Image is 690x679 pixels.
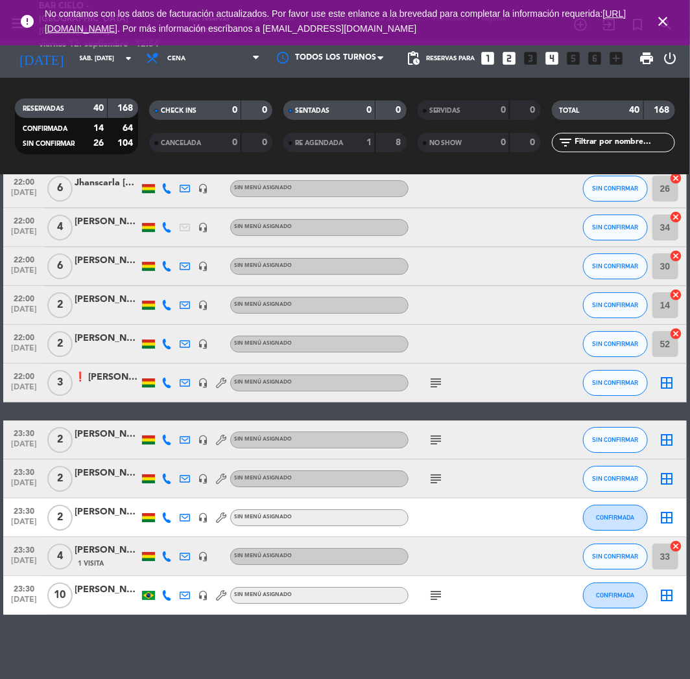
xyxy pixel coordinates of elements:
span: [DATE] [8,479,40,494]
span: [DATE] [8,595,40,610]
i: headset_mic [198,183,208,194]
span: [DATE] [8,557,40,571]
i: headset_mic [198,590,208,601]
span: pending_actions [406,51,422,66]
span: 23:30 [8,425,40,440]
i: headset_mic [198,222,208,233]
span: [DATE] [8,344,40,359]
span: CANCELADA [161,140,201,146]
span: [DATE] [8,227,40,242]
span: 4 [47,544,73,570]
button: SIN CONFIRMAR [583,427,648,453]
div: [PERSON_NAME] [75,253,139,268]
strong: 0 [530,138,538,147]
div: [PERSON_NAME] [75,214,139,229]
span: 1 Visita [78,558,104,569]
span: 22:00 [8,368,40,383]
span: Sin menú asignado [234,476,292,481]
span: CONFIRMADA [596,514,634,521]
span: 23:30 [8,542,40,557]
button: CONFIRMADA [583,582,648,608]
span: SIN CONFIRMAR [592,224,638,231]
input: Filtrar por nombre... [574,135,674,150]
i: looks_two [501,50,518,67]
span: RE AGENDADA [295,140,343,146]
span: [DATE] [8,266,40,281]
i: close [655,14,671,29]
div: [PERSON_NAME] [PERSON_NAME] [75,582,139,597]
span: TOTAL [560,108,580,114]
span: Sin menú asignado [234,380,292,385]
span: 3 [47,370,73,396]
button: SIN CONFIRMAR [583,331,648,357]
strong: 64 [123,124,136,133]
span: Sin menú asignado [234,514,292,520]
span: CHECK INS [161,108,196,114]
span: CONFIRMADA [596,592,634,599]
span: 23:30 [8,581,40,595]
button: SIN CONFIRMAR [583,466,648,492]
span: 6 [47,176,73,201]
span: 22:00 [8,174,40,189]
span: Sin menú asignado [234,302,292,307]
i: looks_3 [523,50,540,67]
span: 22:00 [8,329,40,344]
i: border_all [660,375,675,391]
span: RESERVADAS [23,106,64,112]
i: looks_5 [565,50,582,67]
span: 23:30 [8,503,40,518]
button: SIN CONFIRMAR [583,370,648,396]
span: [DATE] [8,518,40,533]
span: 10 [47,582,73,608]
strong: 0 [501,106,506,115]
strong: 0 [501,138,506,147]
i: cancel [670,211,683,224]
span: SIN CONFIRMAR [592,301,638,308]
span: SIN CONFIRMAR [592,379,638,386]
span: 22:00 [8,251,40,266]
strong: 1 [366,138,372,147]
i: cancel [670,288,683,301]
span: Sin menú asignado [234,553,292,558]
span: No contamos con los datos de facturación actualizados. Por favor use este enlance a la brevedad p... [45,8,626,34]
i: subject [428,432,444,448]
strong: 0 [262,138,270,147]
i: headset_mic [198,474,208,484]
button: SIN CONFIRMAR [583,253,648,279]
span: Sin menú asignado [234,437,292,442]
i: headset_mic [198,435,208,445]
a: . Por más información escríbanos a [EMAIL_ADDRESS][DOMAIN_NAME] [117,23,416,34]
span: [DATE] [8,440,40,455]
div: [PERSON_NAME] [75,331,139,346]
i: cancel [670,540,683,553]
i: headset_mic [198,551,208,562]
i: headset_mic [198,300,208,310]
span: SIN CONFIRMAR [592,475,638,482]
a: [URL][DOMAIN_NAME] [45,8,626,34]
strong: 14 [93,124,104,133]
span: 6 [47,253,73,279]
span: [DATE] [8,383,40,398]
span: 23:30 [8,464,40,479]
i: subject [428,375,444,391]
strong: 104 [117,139,136,148]
i: headset_mic [198,378,208,388]
strong: 168 [654,106,672,115]
div: [PERSON_NAME] [PERSON_NAME] [75,505,139,520]
span: Sin menú asignado [234,592,292,597]
span: Sin menú asignado [234,341,292,346]
i: add_box [608,50,625,67]
span: print [639,51,655,66]
span: SIN CONFIRMAR [23,141,75,147]
i: filter_list [558,135,574,150]
strong: 0 [366,106,372,115]
span: 2 [47,427,73,453]
i: border_all [660,471,675,487]
strong: 0 [396,106,403,115]
span: 2 [47,331,73,357]
i: power_settings_new [662,51,678,66]
i: looks_4 [544,50,561,67]
i: border_all [660,432,675,448]
span: 22:00 [8,290,40,305]
strong: 40 [630,106,640,115]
